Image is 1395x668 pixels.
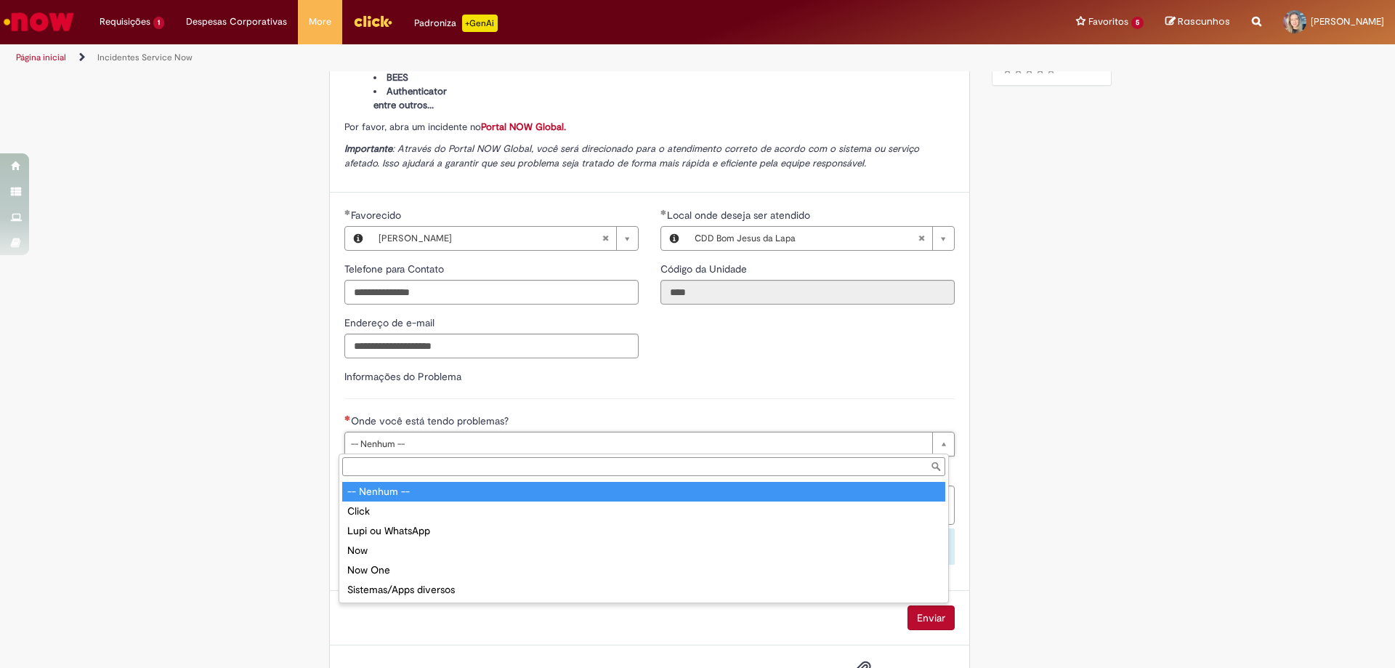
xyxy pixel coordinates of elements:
[342,541,945,560] div: Now
[342,502,945,521] div: Click
[342,580,945,600] div: Sistemas/Apps diversos
[339,479,948,603] ul: Onde você está tendo problemas?
[342,560,945,580] div: Now One
[342,521,945,541] div: Lupi ou WhatsApp
[342,482,945,502] div: -- Nenhum --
